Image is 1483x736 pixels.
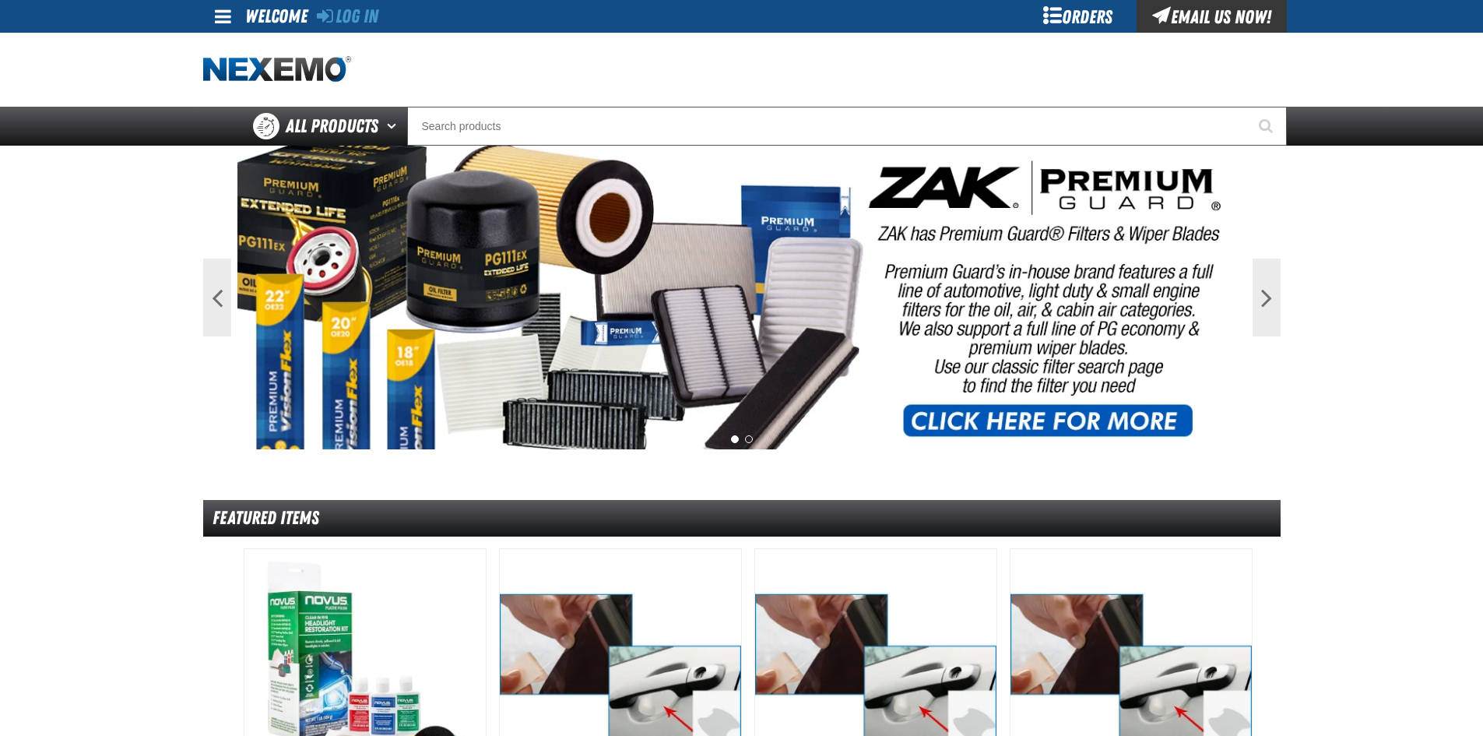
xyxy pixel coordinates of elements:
input: Search [407,107,1287,146]
button: Open All Products pages [381,107,407,146]
button: Start Searching [1248,107,1287,146]
button: 1 of 2 [731,435,739,443]
button: 2 of 2 [745,435,753,443]
button: Next [1253,259,1281,336]
div: Featured Items [203,500,1281,537]
a: Log In [317,5,378,27]
button: Previous [203,259,231,336]
img: Nexemo logo [203,56,351,83]
img: PG Filters & Wipers [237,146,1246,449]
span: All Products [286,112,378,140]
